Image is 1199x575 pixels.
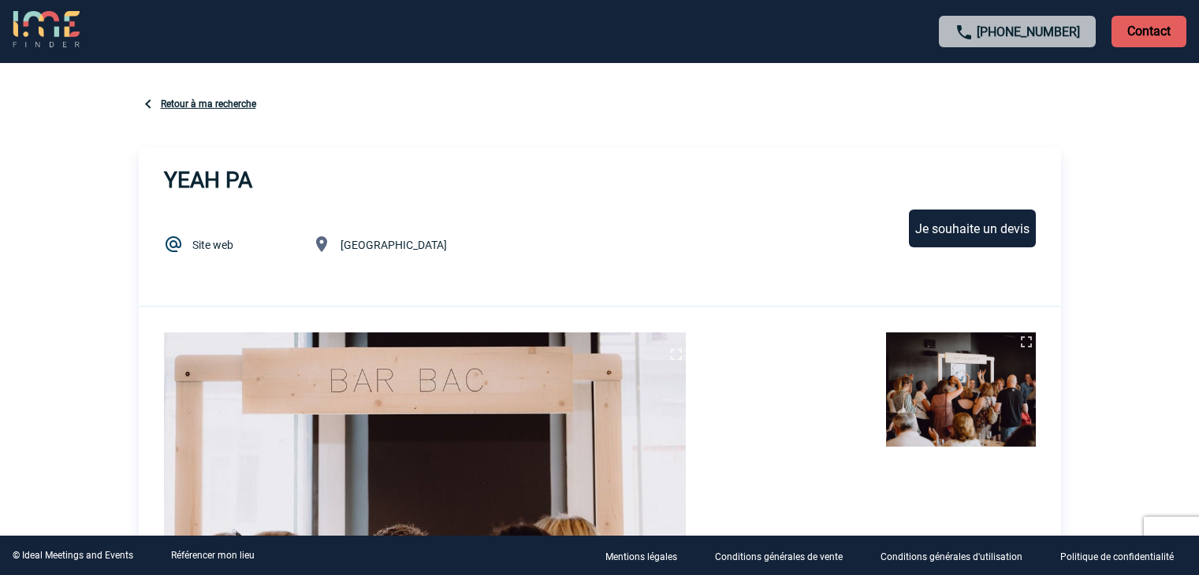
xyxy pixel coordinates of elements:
p: Conditions générales de vente [715,551,843,562]
div: © Ideal Meetings and Events [13,550,133,561]
span: [GEOGRAPHIC_DATA] [341,239,447,251]
p: Contact [1111,16,1186,47]
a: Conditions générales d'utilisation [868,548,1048,563]
a: Site web [192,239,233,251]
div: Je souhaite un devis [909,210,1036,247]
a: [PHONE_NUMBER] [977,24,1080,39]
img: call-24-px.png [955,23,974,42]
a: Conditions générales de vente [702,548,868,563]
a: Mentions légales [593,548,702,563]
a: Retour à ma recherche [161,98,256,109]
p: Politique de confidentialité [1060,551,1174,562]
p: Conditions générales d'utilisation [881,551,1022,562]
h3: YEAH PA [164,167,252,193]
p: Mentions légales [605,551,677,562]
a: Référencer mon lieu [171,550,255,561]
a: Politique de confidentialité [1048,548,1199,563]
